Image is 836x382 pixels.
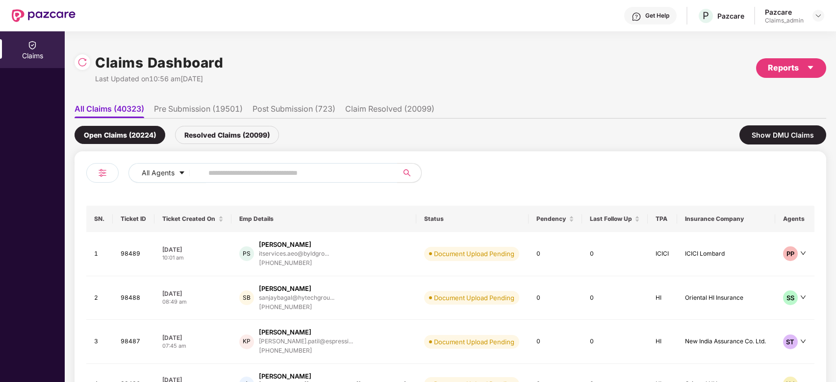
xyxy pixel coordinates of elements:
th: Ticket ID [113,206,154,232]
img: svg+xml;base64,PHN2ZyBpZD0iUmVsb2FkLTMyeDMyIiB4bWxucz0iaHR0cDovL3d3dy53My5vcmcvMjAwMC9zdmciIHdpZH... [77,57,87,67]
div: Last Updated on 10:56 am[DATE] [95,73,223,84]
div: ST [783,334,798,349]
li: Claim Resolved (20099) [345,104,434,118]
td: 0 [529,232,582,276]
td: 98488 [113,276,154,320]
li: All Claims (40323) [75,104,144,118]
span: Pendency [536,215,566,223]
span: down [800,250,806,256]
div: Get Help [645,12,669,20]
button: All Agentscaret-down [128,163,206,183]
div: [DATE] [162,334,224,342]
span: search [397,169,416,177]
img: svg+xml;base64,PHN2ZyBpZD0iRHJvcGRvd24tMzJ4MzIiIHhtbG5zPSJodHRwOi8vd3d3LnczLm9yZy8yMDAwL3N2ZyIgd2... [814,12,822,20]
th: SN. [86,206,113,232]
span: Last Follow Up [590,215,633,223]
td: ICICI Lombard [677,232,775,276]
div: 07:45 am [162,342,224,350]
td: 0 [582,276,648,320]
div: [PHONE_NUMBER] [259,259,329,268]
div: [PERSON_NAME] [259,284,311,293]
div: [DATE] [162,245,224,254]
div: Show DMU Claims [739,125,826,144]
div: Document Upload Pending [434,249,514,259]
div: [DATE] [162,289,224,298]
div: Document Upload Pending [434,293,514,303]
td: New India Assurance Co. Ltd. [677,320,775,364]
div: Document Upload Pending [434,337,514,347]
td: 3 [86,320,113,364]
th: Pendency [529,206,582,232]
div: SB [239,290,254,305]
img: svg+xml;base64,PHN2ZyB4bWxucz0iaHR0cDovL3d3dy53My5vcmcvMjAwMC9zdmciIHdpZHRoPSIyNCIgaGVpZ2h0PSIyNC... [97,167,108,179]
div: 08:49 am [162,298,224,306]
div: 10:01 am [162,254,224,262]
th: Last Follow Up [582,206,648,232]
span: All Agents [142,167,175,178]
td: HI [648,276,677,320]
div: Pazcare [717,11,744,21]
td: 0 [529,276,582,320]
th: Emp Details [231,206,416,232]
td: HI [648,320,677,364]
div: PP [783,246,798,261]
div: sanjaybagal@hytechgrou... [259,294,334,301]
td: 2 [86,276,113,320]
th: TPA [648,206,677,232]
h1: Claims Dashboard [95,52,223,73]
td: Oriental HI Insurance [677,276,775,320]
div: [PHONE_NUMBER] [259,303,334,312]
div: Resolved Claims (20099) [175,126,279,144]
div: Pazcare [765,7,804,17]
img: svg+xml;base64,PHN2ZyBpZD0iSGVscC0zMngzMiIgeG1sbnM9Imh0dHA6Ly93d3cudzMub3JnLzIwMDAvc3ZnIiB3aWR0aD... [632,12,641,22]
td: 98489 [113,232,154,276]
div: [PHONE_NUMBER] [259,346,353,356]
img: New Pazcare Logo [12,9,76,22]
div: [PERSON_NAME] [259,240,311,249]
span: caret-down [178,169,185,177]
li: Post Submission (723) [253,104,335,118]
th: Ticket Created On [154,206,231,232]
div: [PERSON_NAME] [259,372,311,381]
div: Reports [768,62,814,74]
div: itservices.aeo@byldgro... [259,250,329,257]
th: Agents [775,206,814,232]
div: PS [239,246,254,261]
div: SS [783,290,798,305]
div: [PERSON_NAME] [259,328,311,337]
span: P [703,10,709,22]
span: down [800,338,806,344]
span: caret-down [807,64,814,72]
div: Claims_admin [765,17,804,24]
th: Status [416,206,529,232]
td: 1 [86,232,113,276]
td: 98487 [113,320,154,364]
td: ICICI [648,232,677,276]
li: Pre Submission (19501) [154,104,243,118]
td: 0 [529,320,582,364]
span: down [800,294,806,300]
div: Open Claims (20224) [75,126,165,144]
button: search [397,163,422,183]
td: 0 [582,320,648,364]
div: [PERSON_NAME].patil@espressi... [259,338,353,344]
img: svg+xml;base64,PHN2ZyBpZD0iQ2xhaW0iIHhtbG5zPSJodHRwOi8vd3d3LnczLm9yZy8yMDAwL3N2ZyIgd2lkdGg9IjIwIi... [27,40,37,50]
span: Ticket Created On [162,215,216,223]
th: Insurance Company [677,206,775,232]
td: 0 [582,232,648,276]
div: KP [239,334,254,349]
